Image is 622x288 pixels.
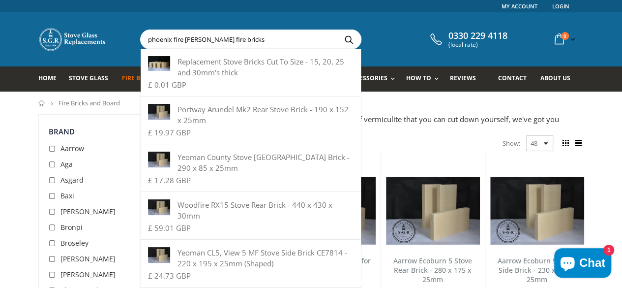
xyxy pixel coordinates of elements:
[347,66,399,92] a: Accessories
[148,80,186,90] span: £ 0.01 GBP
[498,256,576,284] a: Aarrow Ecoburn 5 Stove Side Brick - 230 x 210 x 25mm
[60,254,116,263] span: [PERSON_NAME]
[69,66,116,92] a: Stove Glass
[60,175,84,185] span: Asgard
[450,74,476,82] span: Reviews
[490,177,584,245] img: Aarrow Ecoburn 5 Stove Side Brick
[148,271,191,281] span: £ 24.73 GBP
[177,114,584,135] div: Whether you want cut to size stove bricks or a sheet of vermiculite that you can cut down yoursel...
[60,144,84,153] span: Aarrow
[551,30,577,49] a: 0
[60,160,73,169] span: Aga
[141,30,471,49] input: Search your stove brand...
[148,175,191,185] span: £ 17.28 GBP
[60,238,89,248] span: Broseley
[406,74,431,82] span: How To
[38,74,57,82] span: Home
[338,30,360,49] button: Search
[347,74,387,82] span: Accessories
[60,223,83,232] span: Bronpi
[540,66,577,92] a: About us
[498,66,533,92] a: Contact
[406,66,444,92] a: How To
[561,138,571,149] span: Grid view
[60,207,116,216] span: [PERSON_NAME]
[49,127,75,136] span: Brand
[573,138,584,149] span: List view
[448,31,507,41] span: 0330 229 4118
[561,32,569,40] span: 0
[148,56,353,78] div: Replacement Stove Bricks Cut To Size - 15, 20, 25 and 30mm's thick
[148,104,353,126] div: Portway Arundel Mk2 Rear Stove Brick - 190 x 152 x 25mm
[38,66,64,92] a: Home
[386,177,480,245] img: Aarrow Ecoburn 5 Stove Rear Brick
[393,256,472,284] a: Aarrow Ecoburn 5 Stove Rear Brick - 280 x 175 x 25mm
[122,66,165,92] a: Fire Bricks
[498,74,526,82] span: Contact
[148,152,353,173] div: Yeoman County Stove [GEOGRAPHIC_DATA] Brick - 290 x 85 x 25mm
[148,199,353,221] div: Woodfire RX15 Stove Rear Brick - 440 x 430 x 30mm
[59,98,120,107] span: Fire Bricks and Board
[69,74,108,82] span: Stove Glass
[551,248,614,280] inbox-online-store-chat: Shopify online store chat
[38,27,107,52] img: Stove Glass Replacement
[448,41,507,48] span: (local rate)
[540,74,570,82] span: About us
[122,74,157,82] span: Fire Bricks
[503,135,520,151] span: Show:
[450,66,483,92] a: Reviews
[60,191,74,200] span: Baxi
[60,270,116,279] span: [PERSON_NAME]
[148,128,191,137] span: £ 19.97 GBP
[148,223,191,233] span: £ 59.01 GBP
[38,100,46,106] a: Home
[148,247,353,269] div: Yeoman CL5, View 5 MF Stove Side Brick CE7814 - 220 x 195 x 25mm (Shaped)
